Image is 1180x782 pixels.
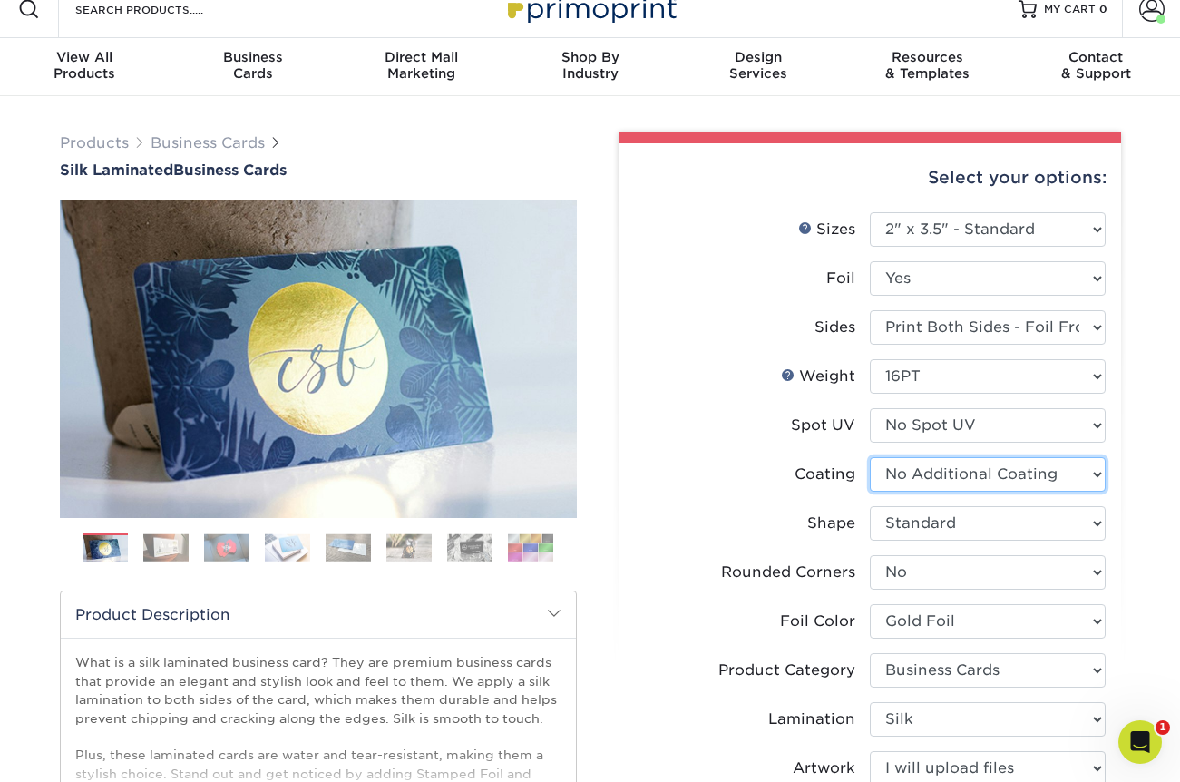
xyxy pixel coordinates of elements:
div: Lamination [768,709,855,730]
div: Industry [506,49,675,82]
div: Weight [781,366,855,387]
span: Resources [843,49,1011,65]
h2: Product Description [61,591,576,638]
a: Products [60,134,129,152]
div: Shape [807,513,855,534]
span: Direct Mail [337,49,506,65]
span: MY CART [1044,2,1096,17]
div: Cards [169,49,337,82]
img: Business Cards 04 [265,533,310,562]
div: & Templates [843,49,1011,82]
a: Resources& Templates [843,38,1011,96]
a: BusinessCards [169,38,337,96]
span: Shop By [506,49,675,65]
div: Product Category [718,660,855,681]
span: Silk Laminated [60,161,173,179]
div: & Support [1011,49,1180,82]
img: Silk Laminated 01 [60,101,577,618]
div: Marketing [337,49,506,82]
a: Business Cards [151,134,265,152]
h1: Business Cards [60,161,577,179]
a: Contact& Support [1011,38,1180,96]
div: Artwork [793,758,855,779]
span: 0 [1099,3,1107,15]
span: 1 [1156,720,1170,735]
img: Business Cards 06 [386,533,432,562]
a: Silk LaminatedBusiness Cards [60,161,577,179]
img: Business Cards 02 [143,533,189,562]
img: Business Cards 03 [204,533,249,562]
a: Shop ByIndustry [506,38,675,96]
div: Rounded Corners [721,562,855,583]
img: Business Cards 07 [447,533,492,562]
div: Select your options: [633,143,1107,212]
a: DesignServices [674,38,843,96]
div: Foil Color [780,611,855,632]
img: Business Cards 01 [83,526,128,572]
span: Contact [1011,49,1180,65]
img: Business Cards 08 [508,533,553,562]
div: Foil [826,268,855,289]
div: Services [674,49,843,82]
span: Design [674,49,843,65]
iframe: Intercom live chat [1118,720,1162,764]
img: Business Cards 05 [326,533,371,562]
div: Sides [814,317,855,338]
div: Sizes [798,219,855,240]
div: Spot UV [791,415,855,436]
div: Coating [795,464,855,485]
span: Business [169,49,337,65]
a: Direct MailMarketing [337,38,506,96]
